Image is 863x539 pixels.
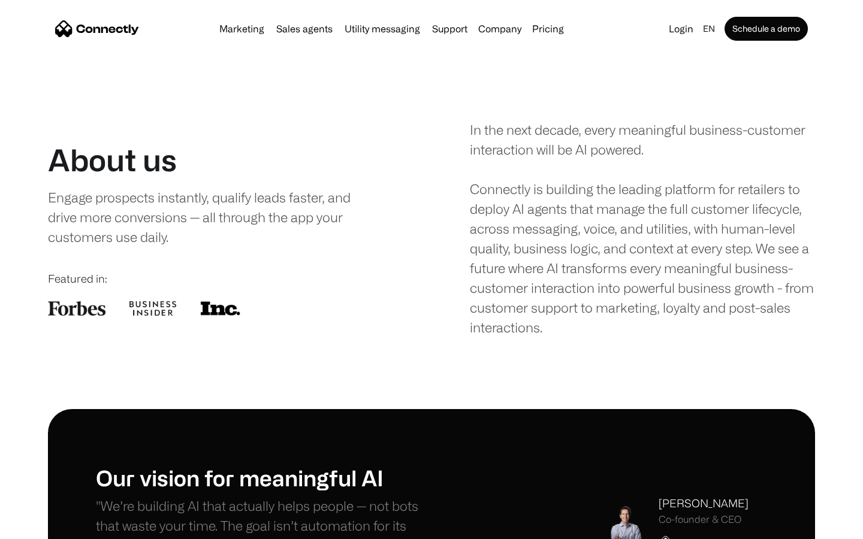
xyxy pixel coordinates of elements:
a: Pricing [527,24,569,34]
a: Marketing [215,24,269,34]
a: Login [664,20,698,37]
ul: Language list [24,518,72,535]
div: Company [478,20,521,37]
div: In the next decade, every meaningful business-customer interaction will be AI powered. Connectly ... [470,120,815,337]
h1: About us [48,142,177,178]
div: [PERSON_NAME] [659,495,749,511]
div: en [703,20,715,37]
a: Utility messaging [340,24,425,34]
div: Engage prospects instantly, qualify leads faster, and drive more conversions — all through the ap... [48,187,376,247]
h1: Our vision for meaningful AI [96,465,431,490]
a: Schedule a demo [725,17,808,41]
a: Sales agents [271,24,337,34]
div: Featured in: [48,271,393,287]
aside: Language selected: English [12,517,72,535]
div: Co-founder & CEO [659,514,749,525]
a: Support [427,24,472,34]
